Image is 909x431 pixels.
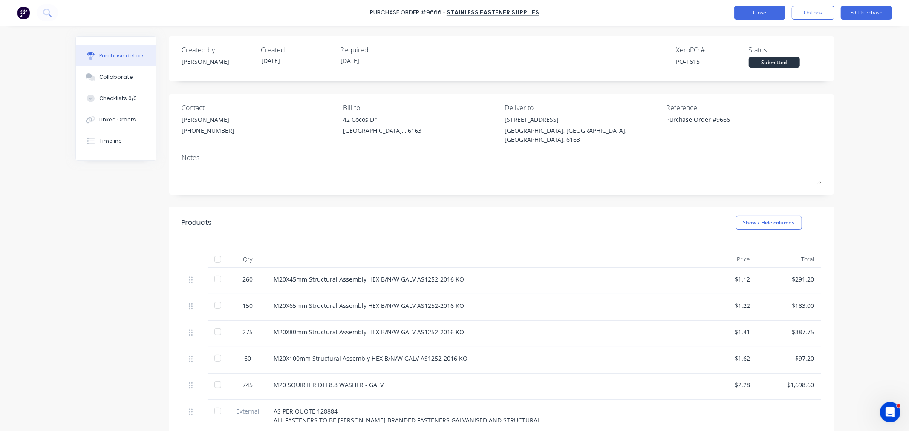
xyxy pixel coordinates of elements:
[182,115,235,124] div: [PERSON_NAME]
[274,380,687,389] div: M20 SQUIRTER DTI 8.8 WASHER - GALV
[76,109,156,130] button: Linked Orders
[341,45,413,55] div: Required
[792,6,834,20] button: Options
[99,73,133,81] div: Collaborate
[734,6,785,20] button: Close
[343,115,421,124] div: 42 Cocos Dr
[764,275,814,284] div: $291.20
[505,103,660,113] div: Deliver to
[274,275,687,284] div: M20X45mm Structural Assembly HEX B/N/W GALV AS1252-2016 KO
[236,407,260,416] span: External
[700,328,750,336] div: $1.41
[343,126,421,135] div: [GEOGRAPHIC_DATA], , 6163
[99,52,145,60] div: Purchase details
[447,9,539,17] a: Stainless Fastener Supplies
[370,9,446,17] div: Purchase Order #9666 -
[274,328,687,336] div: M20X80mm Structural Assembly HEX B/N/W GALV AS1252-2016 KO
[99,116,136,124] div: Linked Orders
[666,115,773,134] textarea: Purchase Order #9666
[274,354,687,363] div: M20X100mm Structural Assembly HEX B/N/W GALV AS1252-2016 KO
[880,402,900,422] iframe: Intercom live chat
[236,275,260,284] div: 260
[841,6,892,20] button: Edit Purchase
[229,251,267,268] div: Qty
[182,218,212,228] div: Products
[76,88,156,109] button: Checklists 0/0
[182,45,254,55] div: Created by
[676,57,749,66] div: PO-1615
[505,126,660,144] div: [GEOGRAPHIC_DATA], [GEOGRAPHIC_DATA], [GEOGRAPHIC_DATA], 6163
[764,301,814,310] div: $183.00
[99,95,137,102] div: Checklists 0/0
[236,328,260,336] div: 275
[700,354,750,363] div: $1.62
[693,251,757,268] div: Price
[343,103,498,113] div: Bill to
[76,130,156,152] button: Timeline
[236,380,260,389] div: 745
[236,354,260,363] div: 60
[666,103,821,113] div: Reference
[182,126,235,135] div: [PHONE_NUMBER]
[749,57,800,68] div: Submitted
[764,380,814,389] div: $1,698.60
[76,66,156,88] button: Collaborate
[700,275,750,284] div: $1.12
[700,301,750,310] div: $1.22
[182,152,821,163] div: Notes
[757,251,821,268] div: Total
[17,6,30,19] img: Factory
[764,328,814,336] div: $387.75
[182,103,337,113] div: Contact
[736,216,802,230] button: Show / Hide columns
[505,115,660,124] div: [STREET_ADDRESS]
[182,57,254,66] div: [PERSON_NAME]
[700,380,750,389] div: $2.28
[676,45,749,55] div: Xero PO #
[99,137,122,145] div: Timeline
[236,301,260,310] div: 150
[764,354,814,363] div: $97.20
[749,45,821,55] div: Status
[261,45,334,55] div: Created
[274,301,687,310] div: M20X65mm Structural Assembly HEX B/N/W GALV AS1252-2016 KO
[76,45,156,66] button: Purchase details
